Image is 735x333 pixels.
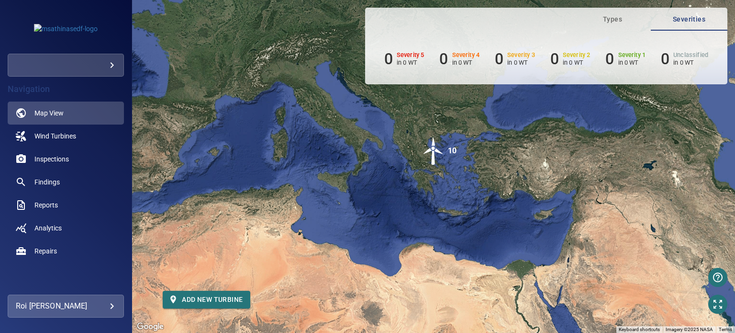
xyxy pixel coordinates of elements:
[34,24,98,34] img: msathinasedf-logo
[666,327,713,332] span: Imagery ©2025 NASA
[8,54,124,77] div: msathinasedf
[550,50,590,68] li: Severity 2
[170,294,243,306] span: Add new turbine
[507,59,535,66] p: in 0 WT
[657,13,722,25] span: Severities
[397,59,424,66] p: in 0 WT
[34,131,76,141] span: Wind Turbines
[452,59,480,66] p: in 0 WT
[618,59,646,66] p: in 0 WT
[605,50,614,68] h6: 0
[134,321,166,333] img: Google
[605,50,646,68] li: Severity 1
[163,291,250,309] button: Add new turbine
[34,246,57,256] span: Repairs
[34,200,58,210] span: Reports
[580,13,645,25] span: Types
[419,137,448,165] img: windFarmIcon.svg
[448,137,457,165] div: 10
[495,50,535,68] li: Severity 3
[452,52,480,58] h6: Severity 4
[550,50,559,68] h6: 0
[563,52,590,58] h6: Severity 2
[384,50,424,68] li: Severity 5
[673,52,708,58] h6: Unclassified
[439,50,479,68] li: Severity 4
[34,177,60,187] span: Findings
[34,108,64,118] span: Map View
[34,154,69,164] span: Inspections
[661,50,669,68] h6: 0
[507,52,535,58] h6: Severity 3
[8,102,124,125] a: map active
[8,194,124,217] a: reports noActive
[419,137,448,167] gmp-advanced-marker: 10
[495,50,503,68] h6: 0
[8,217,124,240] a: analytics noActive
[439,50,448,68] h6: 0
[8,148,124,171] a: inspections noActive
[16,299,116,314] div: Roi [PERSON_NAME]
[661,50,708,68] li: Severity Unclassified
[397,52,424,58] h6: Severity 5
[8,171,124,194] a: findings noActive
[134,321,166,333] a: Open this area in Google Maps (opens a new window)
[384,50,393,68] h6: 0
[563,59,590,66] p: in 0 WT
[8,125,124,148] a: windturbines noActive
[673,59,708,66] p: in 0 WT
[34,223,62,233] span: Analytics
[619,326,660,333] button: Keyboard shortcuts
[618,52,646,58] h6: Severity 1
[719,327,732,332] a: Terms (opens in new tab)
[8,84,124,94] h4: Navigation
[8,240,124,263] a: repairs noActive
